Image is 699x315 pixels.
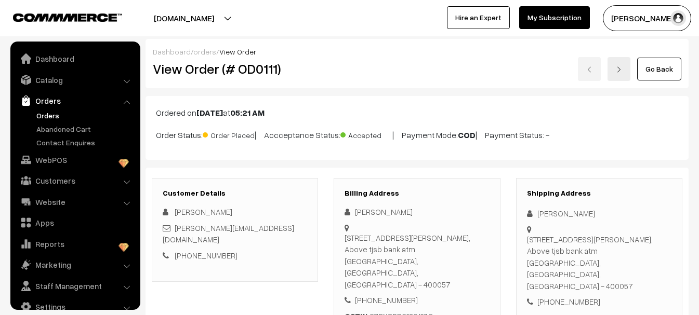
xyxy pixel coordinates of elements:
[13,10,104,23] a: COMMMERCE
[117,5,250,31] button: [DOMAIN_NAME]
[13,49,137,68] a: Dashboard
[34,124,137,134] a: Abandoned Cart
[153,61,319,77] h2: View Order (# OD0111)
[175,251,238,260] a: [PHONE_NUMBER]
[345,189,489,198] h3: Billing Address
[230,107,265,118] b: 05:21 AM
[458,130,476,140] b: COD
[13,91,137,110] a: Orders
[13,213,137,232] a: Apps
[13,255,137,274] a: Marketing
[175,207,232,216] span: [PERSON_NAME]
[340,127,392,141] span: Accepted
[153,47,191,56] a: Dashboard
[345,294,489,306] div: [PHONE_NUMBER]
[447,6,510,29] a: Hire an Expert
[34,110,137,121] a: Orders
[196,107,223,118] b: [DATE]
[13,277,137,295] a: Staff Management
[156,106,678,119] p: Ordered on at
[345,206,489,218] div: [PERSON_NAME]
[13,171,137,190] a: Customers
[153,46,681,57] div: / /
[156,127,678,141] p: Order Status: | Accceptance Status: | Payment Mode: | Payment Status: -
[203,127,255,141] span: Order Placed
[519,6,590,29] a: My Subscription
[13,235,137,253] a: Reports
[34,137,137,148] a: Contact Enquires
[13,150,137,169] a: WebPOS
[219,47,256,56] span: View Order
[616,66,622,73] img: right-arrow.png
[163,223,294,244] a: [PERSON_NAME][EMAIL_ADDRESS][DOMAIN_NAME]
[13,71,137,89] a: Catalog
[527,189,671,198] h3: Shipping Address
[13,193,137,211] a: Website
[603,5,691,31] button: [PERSON_NAME]
[527,234,671,292] div: [STREET_ADDRESS][PERSON_NAME], Above tjsb bank atm [GEOGRAPHIC_DATA], [GEOGRAPHIC_DATA], [GEOGRAP...
[527,208,671,220] div: [PERSON_NAME]
[345,232,489,291] div: [STREET_ADDRESS][PERSON_NAME], Above tjsb bank atm [GEOGRAPHIC_DATA], [GEOGRAPHIC_DATA], [GEOGRAP...
[527,296,671,308] div: [PHONE_NUMBER]
[163,189,307,198] h3: Customer Details
[193,47,216,56] a: orders
[13,13,122,21] img: COMMMERCE
[670,10,686,26] img: user
[637,58,681,80] a: Go Back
